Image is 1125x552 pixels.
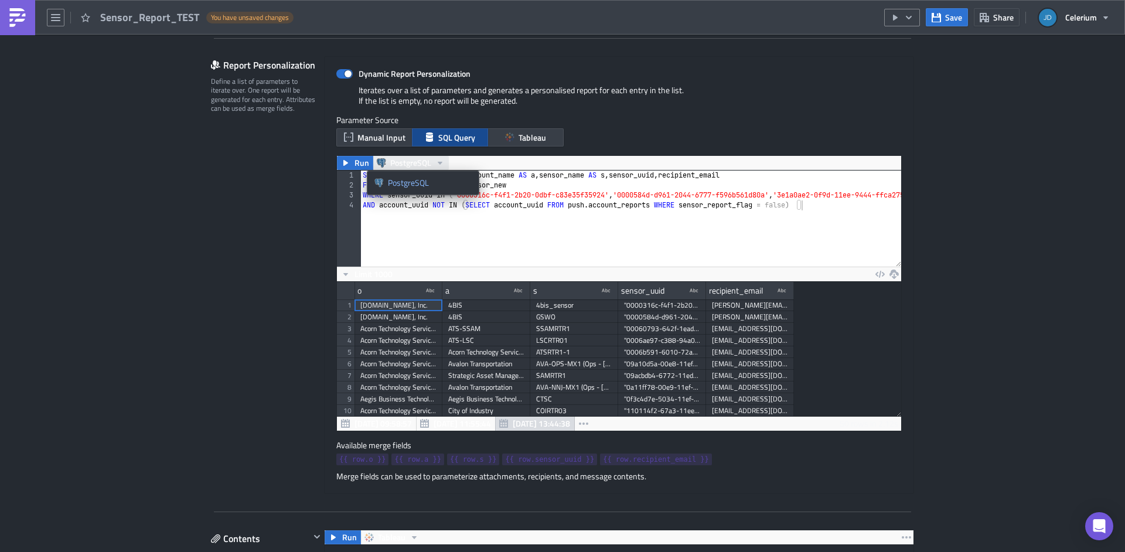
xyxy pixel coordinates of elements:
[325,530,361,544] button: Run
[336,454,388,465] a: {{ row.o }}
[621,282,664,299] div: sensor_uuid
[373,156,449,170] button: PostgreSQL
[624,311,700,323] div: "0000584d-d961-2044-6777-f596b561d80a"
[337,200,361,210] div: 4
[536,323,612,335] div: SSAMRTR1
[712,346,788,358] div: [EMAIL_ADDRESS][DOMAIN_NAME]
[536,358,612,370] div: AVA-OPS-MX1 (Ops - [GEOGRAPHIC_DATA] [GEOGRAPHIC_DATA])
[712,381,788,393] div: [EMAIL_ADDRESS][DOMAIN_NAME]
[310,530,324,544] button: Hide content
[926,8,968,26] button: Save
[624,393,700,405] div: "0f3c4d7e-5034-11ef-9449-b74ce8283949"
[536,346,612,358] div: ATSRTR1-1
[360,323,437,335] div: Acorn Technology Services
[536,393,612,405] div: CTSC
[337,171,361,180] div: 1
[354,417,412,430] span: [DATE] 09:58:57
[448,370,524,381] div: Strategic Asset Management LLC ([PERSON_NAME])
[211,56,324,74] div: Report Personalization
[412,128,488,146] button: SQL Query
[993,11,1014,23] span: Share
[360,299,437,311] div: [DOMAIN_NAME], Inc.
[336,440,424,451] label: Available merge fields
[100,11,200,24] span: Sensor_Report_TEST
[360,335,437,346] div: Acorn Technology Services
[394,454,441,465] span: {{ row.a }}
[447,454,499,465] a: {{ row.s }}
[712,335,788,346] div: [EMAIL_ADDRESS][DOMAIN_NAME]
[360,530,423,544] button: Tableau
[712,405,788,417] div: [EMAIL_ADDRESS][DOMAIN_NAME]
[624,405,700,417] div: "110114f2-67a3-11ee-9449-33789053081d"
[709,282,763,299] div: recipient_email
[712,323,788,335] div: [EMAIL_ADDRESS][DOMAIN_NAME],[EMAIL_ADDRESS][DOMAIN_NAME]
[624,358,700,370] div: "09a10d5a-00e8-11ef-9449-3f07838b96c8"
[360,393,437,405] div: Aegis Business Technologies
[536,311,612,323] div: GSWO
[448,335,524,346] div: ATS-LSC
[5,30,560,40] p: Please find the {{ ds | date_subtract(15) | date_format('%B') }} report for {{ row.a }} - {{ row....
[337,417,417,431] button: [DATE] 09:58:57
[359,67,471,80] strong: Dynamic Report Personalization
[712,358,788,370] div: [EMAIL_ADDRESS][DOMAIN_NAME]
[336,115,902,125] label: Parameter Source
[360,346,437,358] div: Acorn Technology Services
[337,190,361,200] div: 3
[337,267,397,281] button: Limit 1000
[336,471,902,482] div: Merge fields can be used to parameterize attachments, recipients, and message contents.
[624,299,700,311] div: "0000316c-f4f1-2b20-0dbf-c83e35f35924"
[357,131,405,144] span: Manual Input
[513,417,570,430] span: [DATE] 13:44:38
[624,323,700,335] div: "00060793-642f-1ead-afda-8932e94e8d5e"
[448,358,524,370] div: Avalon Transportation
[360,358,437,370] div: Acorn Technology Services
[624,335,700,346] div: "0006ae97-c388-94a0-9c65-8c15b51dba45"
[712,370,788,381] div: [EMAIL_ADDRESS][DOMAIN_NAME]
[336,85,902,115] div: Iterates over a list of parameters and generates a personalised report for each entry in the list...
[337,180,361,190] div: 2
[391,454,444,465] a: {{ row.a }}
[603,454,709,465] span: {{ row.recipient_email }}
[712,311,788,323] div: [PERSON_NAME][EMAIL_ADDRESS][DOMAIN_NAME]
[211,13,289,22] span: You have unsaved changes
[211,530,310,547] div: Contents
[974,8,1020,26] button: Share
[357,282,362,299] div: o
[360,405,437,417] div: Acorn Technology Services
[502,454,597,465] a: {{ row.sensor_uuid }}
[337,156,373,170] button: Run
[8,8,27,27] img: PushMetrics
[448,323,524,335] div: ATS-SSAM
[536,335,612,346] div: LSCRTR01
[354,268,393,280] span: Limit 1000
[354,156,369,170] span: Run
[624,370,700,381] div: "09acbdb4-6772-11ed-9444-1f2b3de3759a"
[712,393,788,405] div: [EMAIL_ADDRESS][DOMAIN_NAME],[EMAIL_ADDRESS][DOMAIN_NAME]
[211,77,316,113] div: Define a list of parameters to iterate over. One report will be generated for each entry. Attribu...
[448,299,524,311] div: 4BIS
[1085,512,1113,540] div: Open Intercom Messenger
[536,405,612,417] div: COIRTR03
[360,381,437,393] div: Acorn Technology Services
[1032,5,1116,30] button: Celerium
[945,11,962,23] span: Save
[840,417,898,431] div: 50 rows in 2.12s
[448,381,524,393] div: Avalon Transportation
[624,381,700,393] div: "0a11ff78-00e9-11ef-9449-afb0b3246120"
[487,128,564,146] button: Tableau
[5,5,560,14] p: Hello Celerium Customer,
[434,417,491,430] span: [DATE] 11:55:44
[450,454,496,465] span: {{ row.s }}
[448,393,524,405] div: Aegis Business Technologies
[448,346,524,358] div: Acorn Technology Services
[1065,11,1097,23] span: Celerium
[416,417,496,431] button: [DATE] 11:55:44
[378,530,405,544] span: Tableau
[533,282,537,299] div: s
[536,381,612,393] div: AVA-NNJ-MX1 (Ops - [US_STATE])
[712,299,788,311] div: [PERSON_NAME][EMAIL_ADDRESS][DOMAIN_NAME]
[342,530,357,544] span: Run
[360,370,437,381] div: Acorn Technology Services
[388,177,472,189] div: PostgreSQL
[438,131,475,144] span: SQL Query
